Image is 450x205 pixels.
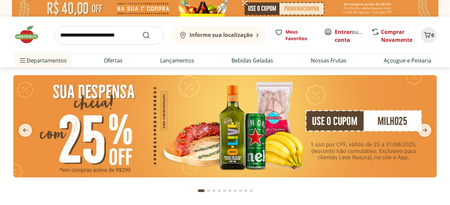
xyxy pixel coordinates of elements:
span: 0 [431,32,434,38]
button: Go to page 10 from fs-carousel [248,183,254,199]
span: ou [335,28,364,44]
span: Meus Favoritos [285,29,316,42]
a: Ofertas [104,56,123,64]
input: search [55,26,164,45]
a: Lançamentos [160,56,194,64]
button: Carrinho [421,27,437,43]
button: Submit Search [142,31,158,39]
button: previous [13,124,37,137]
button: Go to page 5 from fs-carousel [222,183,227,199]
img: cupom [13,75,437,177]
a: Açougue e Peixaria [384,56,431,64]
a: Bebidas Geladas [231,56,273,64]
button: Go to page 2 from fs-carousel [206,183,211,199]
button: Current page from fs-carousel [197,183,206,199]
button: Go to page 6 from fs-carousel [227,183,232,199]
button: Go to page 4 from fs-carousel [217,183,222,199]
a: Entrar [335,28,352,36]
button: Go to page 9 from fs-carousel [243,183,248,199]
button: Menu [19,52,27,68]
button: Go to page 7 from fs-carousel [232,183,238,199]
button: Go to page 3 from fs-carousel [211,183,217,199]
button: next [413,124,437,137]
button: Informe sua localização [172,26,267,45]
button: Go to page 8 from fs-carousel [238,183,243,199]
a: Nossas Frutas [311,56,346,64]
img: Hortifruti [13,25,47,45]
span: Departamentos [19,52,67,68]
b: Informe sua localização [190,31,253,39]
a: Criar conta [335,28,371,44]
a: Comprar Novamente [381,28,412,44]
a: Meus Favoritos [275,29,316,42]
